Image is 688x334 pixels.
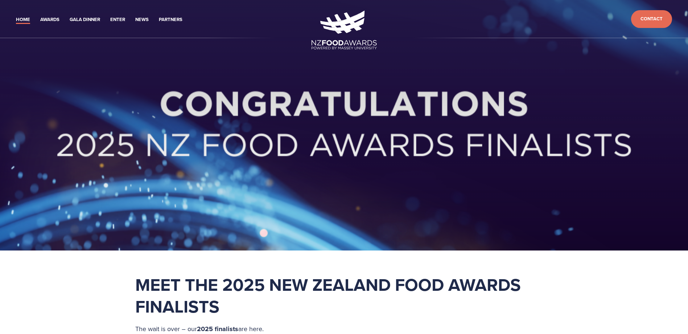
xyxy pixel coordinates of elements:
[70,16,100,24] a: Gala Dinner
[135,16,149,24] a: News
[159,16,182,24] a: Partners
[40,16,59,24] a: Awards
[135,272,525,319] strong: Meet the 2025 New Zealand Food Awards Finalists
[16,16,30,24] a: Home
[197,324,238,334] strong: 2025 finalists
[631,10,672,28] a: Contact
[110,16,125,24] a: Enter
